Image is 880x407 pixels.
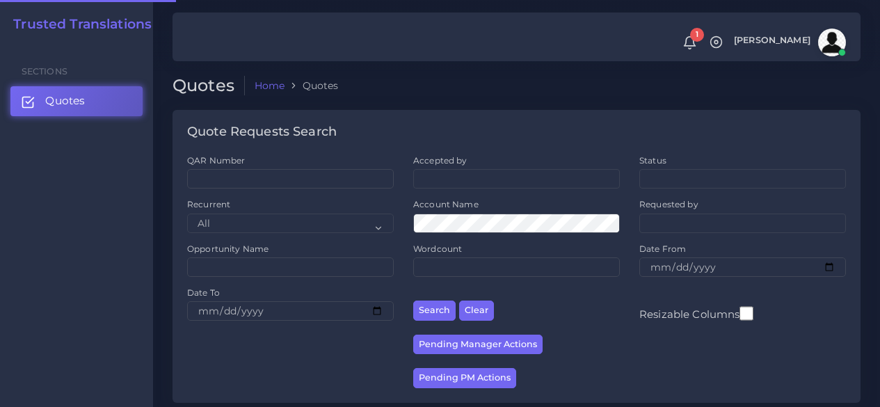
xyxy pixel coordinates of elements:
a: Quotes [10,86,143,115]
li: Quotes [285,79,338,93]
button: Pending Manager Actions [413,335,543,355]
a: [PERSON_NAME]avatar [727,29,851,56]
label: Date From [639,243,686,255]
span: Sections [22,66,67,77]
span: 1 [690,28,704,42]
label: Accepted by [413,154,467,166]
a: Trusted Translations [3,17,152,33]
label: Status [639,154,666,166]
span: [PERSON_NAME] [734,36,810,45]
label: Resizable Columns [639,305,753,322]
h4: Quote Requests Search [187,125,337,140]
button: Pending PM Actions [413,368,516,388]
h2: Quotes [173,76,245,96]
a: Home [255,79,285,93]
img: avatar [818,29,846,56]
label: Account Name [413,198,479,210]
label: Recurrent [187,198,230,210]
button: Search [413,301,456,321]
span: Quotes [45,93,85,109]
label: Wordcount [413,243,462,255]
label: Requested by [639,198,698,210]
input: Resizable Columns [739,305,753,322]
label: Date To [187,287,220,298]
label: Opportunity Name [187,243,269,255]
a: 1 [678,35,702,50]
label: QAR Number [187,154,245,166]
button: Clear [459,301,494,321]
